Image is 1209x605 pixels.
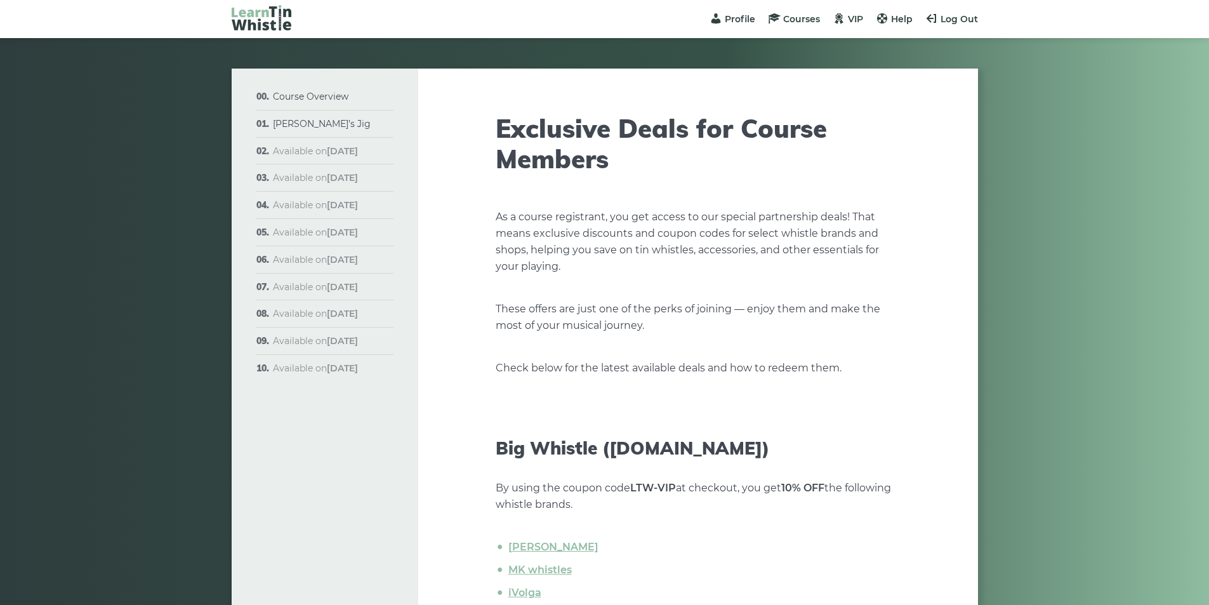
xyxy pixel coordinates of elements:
strong: 10% OFF [781,482,824,494]
img: LearnTinWhistle.com [232,5,291,30]
span: Available on [273,172,358,183]
strong: [DATE] [327,199,358,211]
span: Profile [725,13,755,25]
strong: [DATE] [327,281,358,293]
strong: [DATE] [327,362,358,374]
span: Help [891,13,913,25]
span: Available on [273,145,358,157]
span: Available on [273,308,358,319]
a: Help [876,13,913,25]
a: MK whistles [508,564,572,576]
h3: Big Whistle ([DOMAIN_NAME]) [496,437,901,459]
strong: [DATE] [327,145,358,157]
strong: [DATE] [327,335,358,347]
strong: [DATE] [327,172,358,183]
span: Courses [783,13,820,25]
h1: Exclusive Deals for Course Members [496,113,901,174]
a: Course Overview [273,91,348,102]
a: Courses [768,13,820,25]
span: Available on [273,362,358,374]
span: Available on [273,281,358,293]
strong: [DATE] [327,227,358,238]
a: Log Out [925,13,978,25]
strong: LTW-VIP [630,482,676,494]
strong: [DATE] [327,308,358,319]
span: Available on [273,254,358,265]
span: Available on [273,335,358,347]
a: Profile [710,13,755,25]
p: These offers are just one of the perks of joining — enjoy them and make the most of your musical ... [496,301,901,334]
a: [PERSON_NAME] [508,541,598,553]
p: By using the coupon code at checkout, you get the following whistle brands. [496,480,901,513]
p: Check below for the latest available deals and how to redeem them. [496,360,901,376]
a: iVolga [508,587,541,599]
a: VIP [833,13,863,25]
span: Available on [273,199,358,211]
a: [PERSON_NAME]’s Jig [273,118,371,130]
span: VIP [848,13,863,25]
span: Available on [273,227,358,238]
span: Log Out [941,13,978,25]
strong: [DATE] [327,254,358,265]
p: As a course registrant, you get access to our special partnership deals! That means exclusive dis... [496,209,901,275]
